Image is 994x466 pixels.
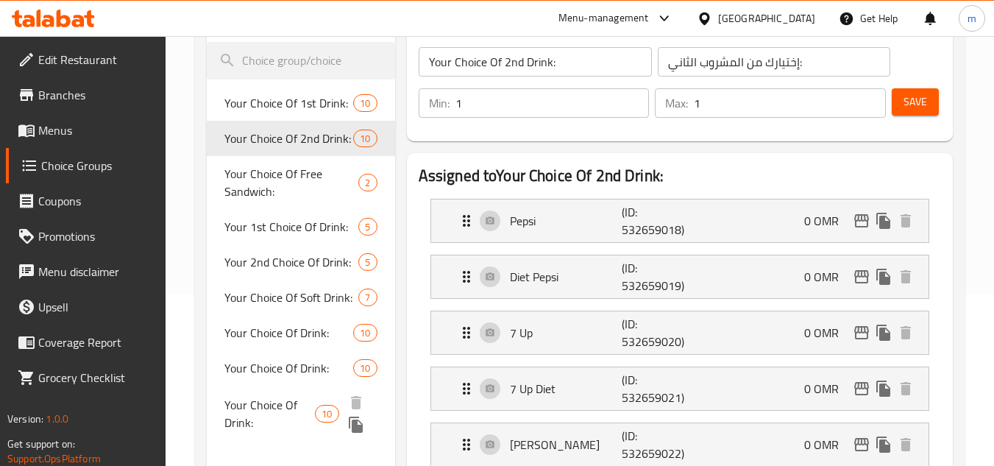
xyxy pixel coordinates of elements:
span: 5 [359,255,376,269]
li: Expand [419,361,941,417]
div: Choices [358,289,377,306]
p: 0 OMR [804,436,851,453]
p: Max: [665,94,688,112]
div: Expand [431,367,929,410]
span: 10 [316,407,338,421]
li: Expand [419,193,941,249]
div: Choices [358,253,377,271]
button: delete [895,322,917,344]
div: Your Choice Of Drink:10 [207,315,394,350]
span: Your Choice Of Drink: [224,359,353,377]
a: Edit Restaurant [6,42,166,77]
a: Choice Groups [6,148,166,183]
a: Promotions [6,219,166,254]
button: edit [851,210,873,232]
span: Your Choice Of Drink: [224,324,353,342]
div: Expand [431,200,929,242]
div: Choices [353,130,377,147]
p: (ID: 532659022) [622,427,697,462]
span: 1.0.0 [46,409,68,428]
button: duplicate [873,434,895,456]
span: Your Choice Of 1st Drink: [224,94,353,112]
p: 0 OMR [804,324,851,342]
span: Menus [38,121,155,139]
span: Your 2nd Choice Of Drink: [224,253,358,271]
h2: Assigned to Your Choice Of 2nd Drink: [419,165,941,187]
div: Choices [315,405,338,423]
div: Your Choice Of Free Sandwich:2 [207,156,394,209]
span: Your Choice Of 2nd Drink: [224,130,353,147]
span: Branches [38,86,155,104]
button: duplicate [873,378,895,400]
span: Your Choice Of Drink: [224,396,315,431]
div: [GEOGRAPHIC_DATA] [718,10,815,27]
li: Expand [419,305,941,361]
p: (ID: 532659018) [622,203,697,239]
div: Your Choice Of Drink:10deleteduplicate [207,386,394,442]
p: 0 OMR [804,268,851,286]
div: Your Choice Of 2nd Drink:10 [207,121,394,156]
a: Coupons [6,183,166,219]
span: Menu disclaimer [38,263,155,280]
button: duplicate [873,322,895,344]
div: Choices [353,324,377,342]
button: edit [851,378,873,400]
input: search [207,42,394,80]
span: Upsell [38,298,155,316]
span: 10 [354,326,376,340]
p: 0 OMR [804,380,851,398]
span: Version: [7,409,43,428]
p: [PERSON_NAME] [510,436,622,453]
a: Grocery Checklist [6,360,166,395]
span: Your 1st Choice Of Drink: [224,218,358,236]
span: 10 [354,361,376,375]
button: duplicate [873,266,895,288]
span: Edit Restaurant [38,51,155,68]
button: delete [895,434,917,456]
button: Save [892,88,939,116]
p: Pepsi [510,212,622,230]
div: Expand [431,311,929,354]
span: Get support on: [7,434,75,453]
li: Expand [419,249,941,305]
span: Choice Groups [41,157,155,174]
a: Branches [6,77,166,113]
button: delete [895,378,917,400]
div: Choices [358,174,377,191]
span: 10 [354,132,376,146]
button: delete [345,392,367,414]
button: edit [851,266,873,288]
div: Expand [431,423,929,466]
div: Choices [353,94,377,112]
span: 2 [359,176,376,190]
a: Menu disclaimer [6,254,166,289]
span: m [968,10,976,27]
p: 7 Up [510,324,622,342]
span: Coupons [38,192,155,210]
span: Your Choice Of Soft Drink: [224,289,358,306]
div: Expand [431,255,929,298]
span: Coverage Report [38,333,155,351]
p: 0 OMR [804,212,851,230]
a: Upsell [6,289,166,325]
button: duplicate [873,210,895,232]
div: Your Choice Of Soft Drink:7 [207,280,394,315]
span: Save [904,93,927,111]
div: Your 2nd Choice Of Drink:5 [207,244,394,280]
p: 7 Up Diet [510,380,622,398]
span: Promotions [38,227,155,245]
div: Choices [353,359,377,377]
button: delete [895,266,917,288]
p: (ID: 532659020) [622,315,697,350]
span: 5 [359,220,376,234]
span: 7 [359,291,376,305]
button: duplicate [345,414,367,436]
p: Diet Pepsi [510,268,622,286]
div: Menu-management [558,10,649,27]
div: Your Choice Of 1st Drink:10 [207,85,394,121]
button: delete [895,210,917,232]
a: Menus [6,113,166,148]
div: Your Choice Of Drink:10 [207,350,394,386]
span: Grocery Checklist [38,369,155,386]
span: Your Choice Of Free Sandwich: [224,165,358,200]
